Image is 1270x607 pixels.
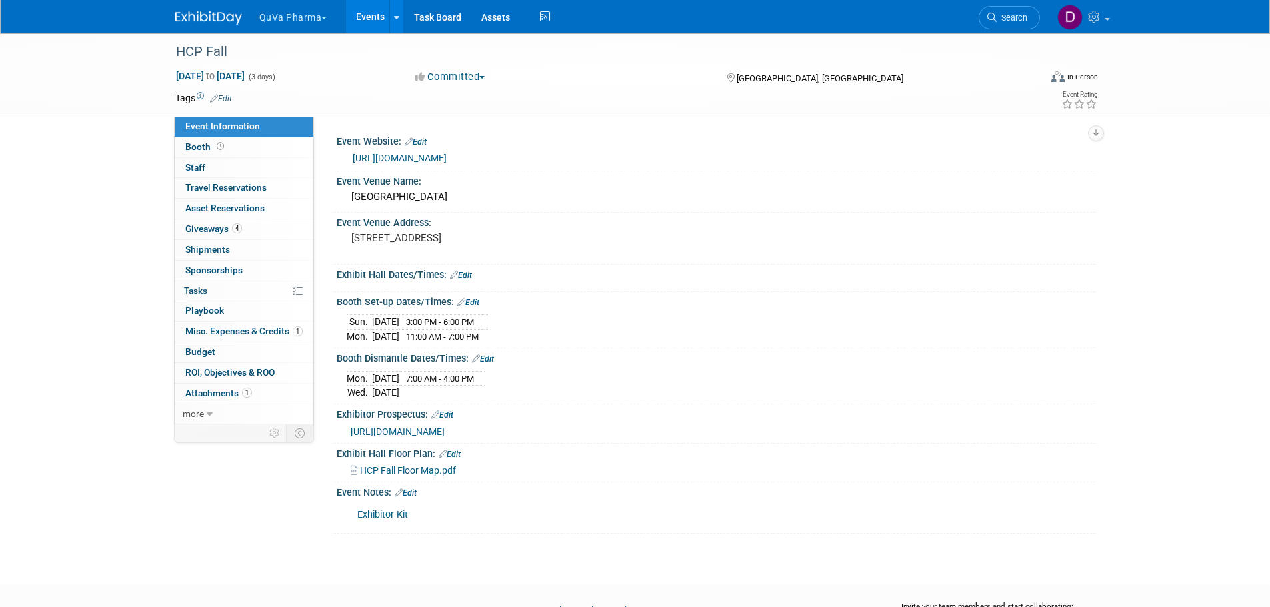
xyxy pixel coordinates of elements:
a: Booth [175,137,313,157]
div: Exhibit Hall Dates/Times: [337,265,1095,282]
a: [URL][DOMAIN_NAME] [351,426,445,437]
div: Event Format [961,69,1099,89]
a: Staff [175,158,313,178]
span: Budget [185,346,215,357]
span: Event Information [185,121,260,131]
img: Format-Inperson.png [1051,71,1065,82]
a: Exhibitor Kit [357,509,408,520]
a: Asset Reservations [175,199,313,219]
div: HCP Fall [171,40,1020,64]
span: Giveaways [185,223,242,234]
td: [DATE] [372,371,399,386]
td: Sun. [347,314,372,329]
a: Giveaways4 [175,219,313,239]
div: Exhibit Hall Floor Plan: [337,444,1095,461]
span: Tasks [184,285,207,296]
span: more [183,408,204,419]
div: Booth Set-up Dates/Times: [337,292,1095,309]
a: Search [979,6,1040,29]
td: Personalize Event Tab Strip [263,424,287,442]
a: Edit [405,137,427,147]
span: [DATE] [DATE] [175,70,245,82]
a: Event Information [175,117,313,137]
img: Danielle Mitchell [1057,5,1083,30]
div: In-Person [1067,72,1098,82]
td: Tags [175,91,232,105]
a: Edit [439,450,461,459]
a: Edit [450,271,472,280]
a: Budget [175,342,313,362]
img: ExhibitDay [175,11,242,25]
td: Mon. [347,329,372,343]
a: HCP Fall Floor Map.pdf [351,465,456,476]
div: [GEOGRAPHIC_DATA] [347,187,1085,207]
pre: [STREET_ADDRESS] [351,232,638,244]
a: Misc. Expenses & Credits1 [175,322,313,342]
span: 1 [242,388,252,398]
a: Sponsorships [175,261,313,281]
a: Edit [457,298,479,307]
span: 3:00 PM - 6:00 PM [406,317,474,327]
span: (3 days) [247,73,275,81]
td: Wed. [347,386,372,400]
span: [GEOGRAPHIC_DATA], [GEOGRAPHIC_DATA] [737,73,903,83]
td: Mon. [347,371,372,386]
td: Toggle Event Tabs [286,424,313,442]
div: Event Notes: [337,482,1095,500]
button: Committed [411,70,490,84]
span: HCP Fall Floor Map.pdf [360,465,456,476]
span: 1 [293,326,303,336]
span: Attachments [185,388,252,398]
span: Booth [185,141,227,152]
span: to [204,71,217,81]
span: Staff [185,162,205,173]
a: Edit [395,488,417,498]
td: [DATE] [372,314,399,329]
div: Event Website: [337,131,1095,149]
a: Edit [472,354,494,364]
span: 4 [232,223,242,233]
span: Misc. Expenses & Credits [185,326,303,336]
td: [DATE] [372,329,399,343]
td: [DATE] [372,386,399,400]
span: Shipments [185,244,230,255]
span: Travel Reservations [185,182,267,193]
span: Playbook [185,305,224,316]
div: Booth Dismantle Dates/Times: [337,348,1095,366]
span: Booth not reserved yet [214,141,227,151]
a: ROI, Objectives & ROO [175,363,313,383]
span: Sponsorships [185,265,243,275]
div: Event Venue Address: [337,213,1095,229]
a: Playbook [175,301,313,321]
a: Travel Reservations [175,178,313,198]
div: Exhibitor Prospectus: [337,404,1095,422]
div: Event Venue Name: [337,171,1095,188]
a: Attachments1 [175,384,313,404]
span: 11:00 AM - 7:00 PM [406,332,479,342]
a: more [175,404,313,424]
span: 7:00 AM - 4:00 PM [406,374,474,384]
a: Edit [431,410,453,420]
a: Tasks [175,281,313,301]
span: ROI, Objectives & ROO [185,367,275,378]
a: [URL][DOMAIN_NAME] [353,153,447,163]
div: Event Rating [1061,91,1097,98]
a: Shipments [175,240,313,260]
span: Asset Reservations [185,203,265,213]
a: Edit [210,94,232,103]
span: Search [997,13,1027,23]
